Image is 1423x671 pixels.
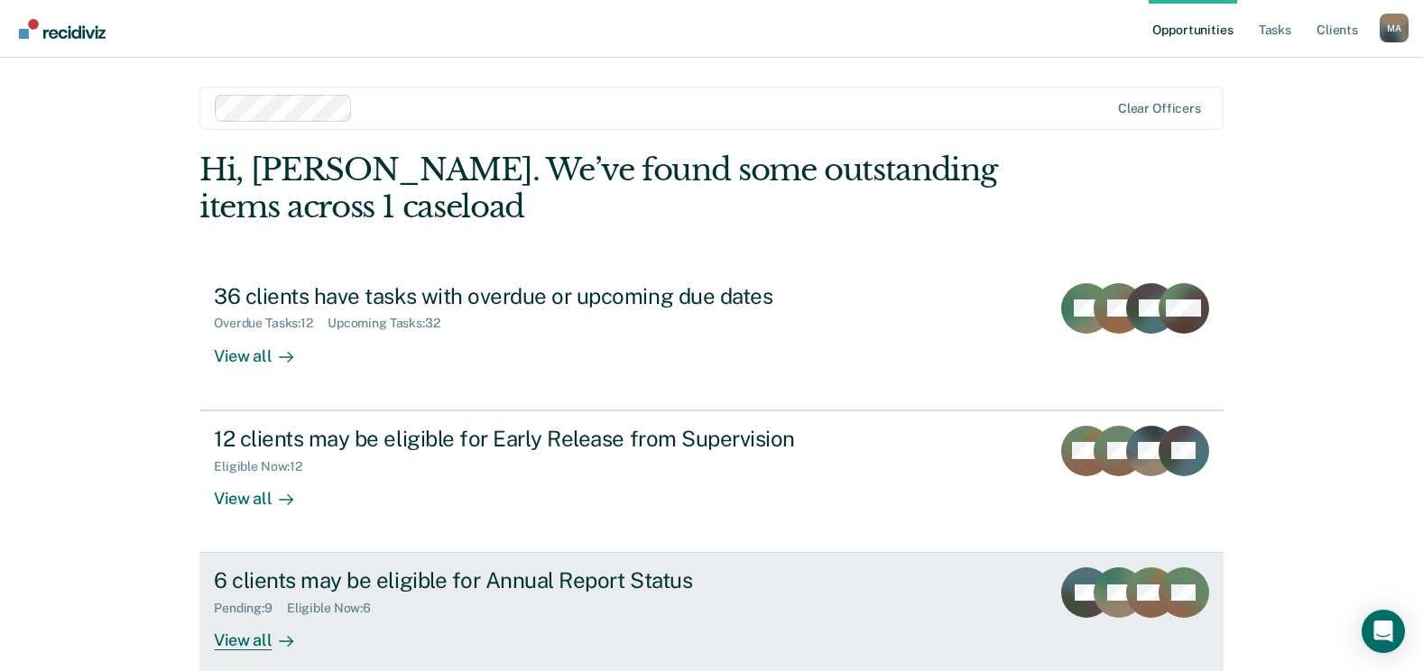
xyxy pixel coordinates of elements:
[19,19,106,39] img: Recidiviz
[214,567,847,593] div: 6 clients may be eligible for Annual Report Status
[214,283,847,309] div: 36 clients have tasks with overdue or upcoming due dates
[199,269,1224,410] a: 36 clients have tasks with overdue or upcoming due datesOverdue Tasks:12Upcoming Tasks:32View all
[214,601,287,616] div: Pending : 9
[214,426,847,452] div: 12 clients may be eligible for Early Release from Supervision
[199,152,1019,225] div: Hi, [PERSON_NAME]. We’ve found some outstanding items across 1 caseload
[214,331,315,366] div: View all
[214,473,315,509] div: View all
[328,316,455,331] div: Upcoming Tasks : 32
[214,316,328,331] div: Overdue Tasks : 12
[287,601,385,616] div: Eligible Now : 6
[1362,610,1405,653] div: Open Intercom Messenger
[1380,14,1409,42] button: Profile dropdown button
[214,616,315,651] div: View all
[1118,101,1201,116] div: Clear officers
[214,459,317,474] div: Eligible Now : 12
[1380,14,1409,42] div: M A
[199,410,1224,553] a: 12 clients may be eligible for Early Release from SupervisionEligible Now:12View all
